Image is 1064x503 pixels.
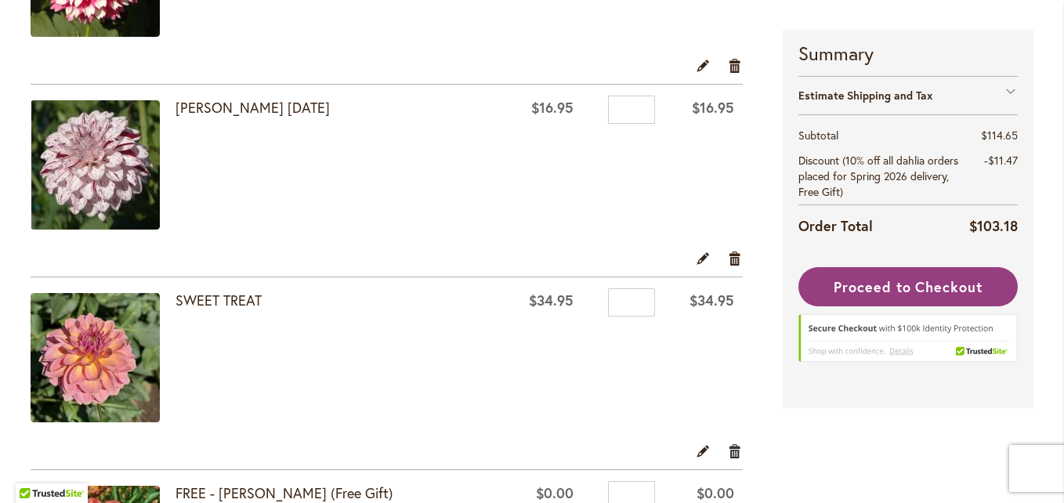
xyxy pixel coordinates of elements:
th: Subtotal [798,123,969,148]
span: Discount (10% off all dahlia orders placed for Spring 2026 delivery, Free Gift) [798,153,958,199]
a: SWEET TREAT [176,291,262,309]
span: $103.18 [969,216,1018,235]
span: $114.65 [981,128,1018,143]
a: HULIN'S CARNIVAL [31,100,176,233]
span: $34.95 [689,291,734,309]
img: HULIN'S CARNIVAL [31,100,160,230]
span: $34.95 [529,291,574,309]
a: [PERSON_NAME] [DATE] [176,98,330,117]
img: SWEET TREAT [31,293,160,422]
a: SWEET TREAT [31,293,176,426]
span: $16.95 [531,98,574,117]
span: $16.95 [692,98,734,117]
strong: Order Total [798,214,873,237]
span: Proceed to Checkout [834,277,983,296]
iframe: Launch Accessibility Center [12,447,56,491]
span: $0.00 [697,483,734,502]
span: $0.00 [536,483,574,502]
button: Proceed to Checkout [798,267,1018,306]
strong: Summary [798,40,1018,67]
strong: Estimate Shipping and Tax [798,88,932,103]
div: TrustedSite Certified [798,314,1018,369]
span: -$11.47 [984,153,1018,168]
